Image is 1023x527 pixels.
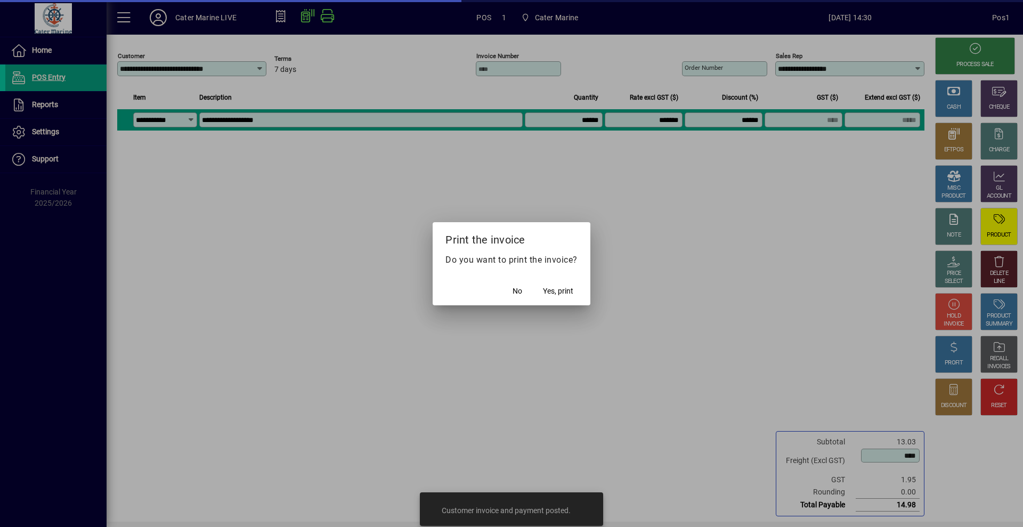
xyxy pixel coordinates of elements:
button: No [500,282,534,301]
span: No [513,286,522,297]
button: Yes, print [539,282,578,301]
h2: Print the invoice [433,222,590,253]
p: Do you want to print the invoice? [445,254,578,266]
span: Yes, print [543,286,573,297]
